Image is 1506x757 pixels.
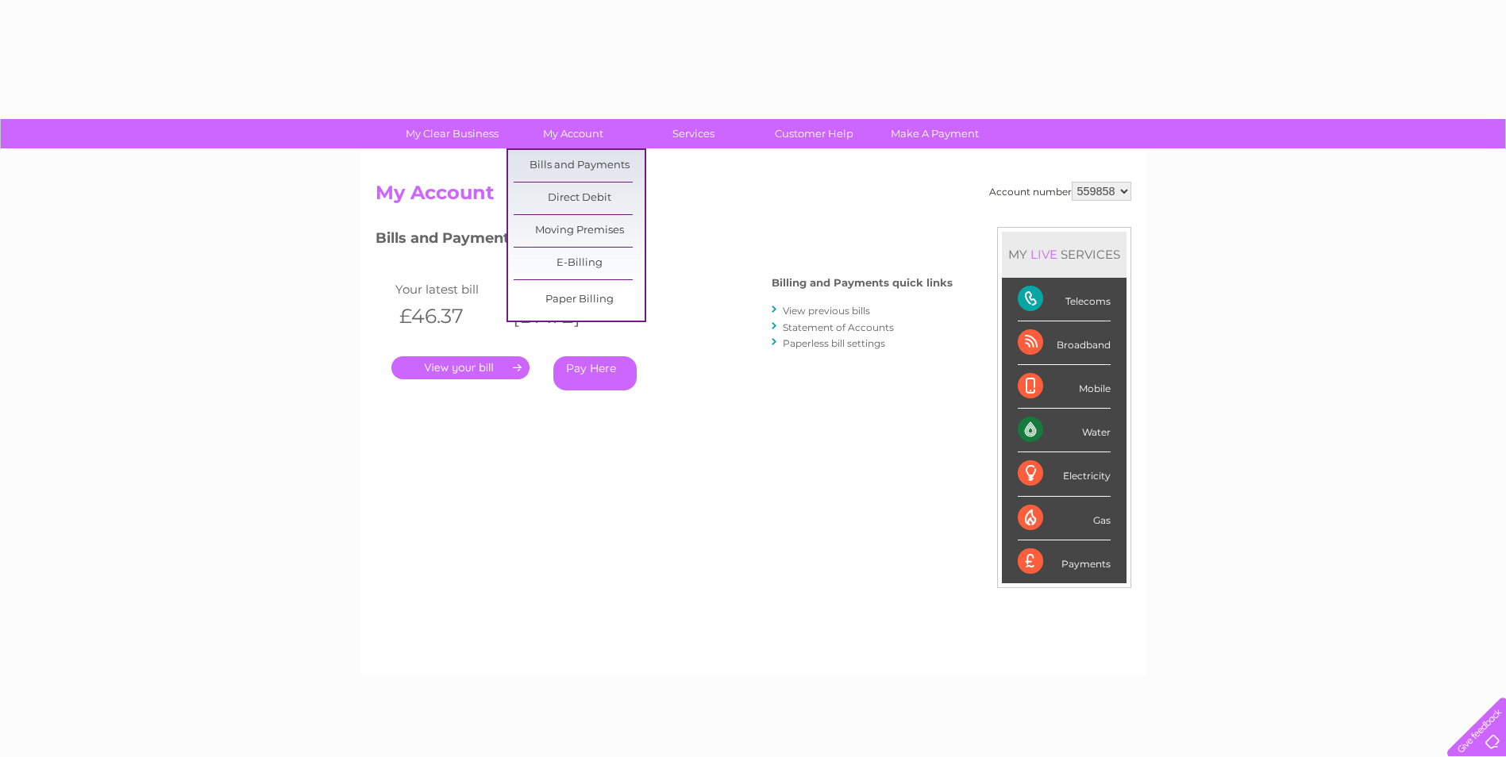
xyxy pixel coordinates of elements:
a: E-Billing [514,248,645,279]
a: Services [628,119,759,148]
th: [DATE] [505,300,619,332]
div: Gas [1018,497,1111,540]
a: Customer Help [749,119,880,148]
div: LIVE [1027,247,1061,262]
h4: Billing and Payments quick links [772,277,953,289]
a: Paper Billing [514,284,645,316]
a: My Clear Business [387,119,518,148]
a: Moving Premises [514,215,645,247]
a: . [391,356,530,379]
a: Pay Here [553,356,637,390]
a: Bills and Payments [514,150,645,182]
div: Telecoms [1018,278,1111,321]
a: Make A Payment [869,119,1000,148]
a: Direct Debit [514,183,645,214]
a: Paperless bill settings [783,337,885,349]
div: MY SERVICES [1002,232,1127,277]
div: Payments [1018,540,1111,583]
div: Broadband [1018,321,1111,365]
a: My Account [507,119,638,148]
div: Water [1018,409,1111,452]
h3: Bills and Payments [376,227,953,255]
td: Your latest bill [391,279,506,300]
th: £46.37 [391,300,506,332]
a: View previous bills [783,305,870,317]
td: Invoice date [505,279,619,300]
div: Mobile [1018,365,1111,409]
div: Electricity [1018,452,1111,496]
h2: My Account [376,182,1131,212]
div: Account number [989,182,1131,201]
a: Statement of Accounts [783,321,894,333]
